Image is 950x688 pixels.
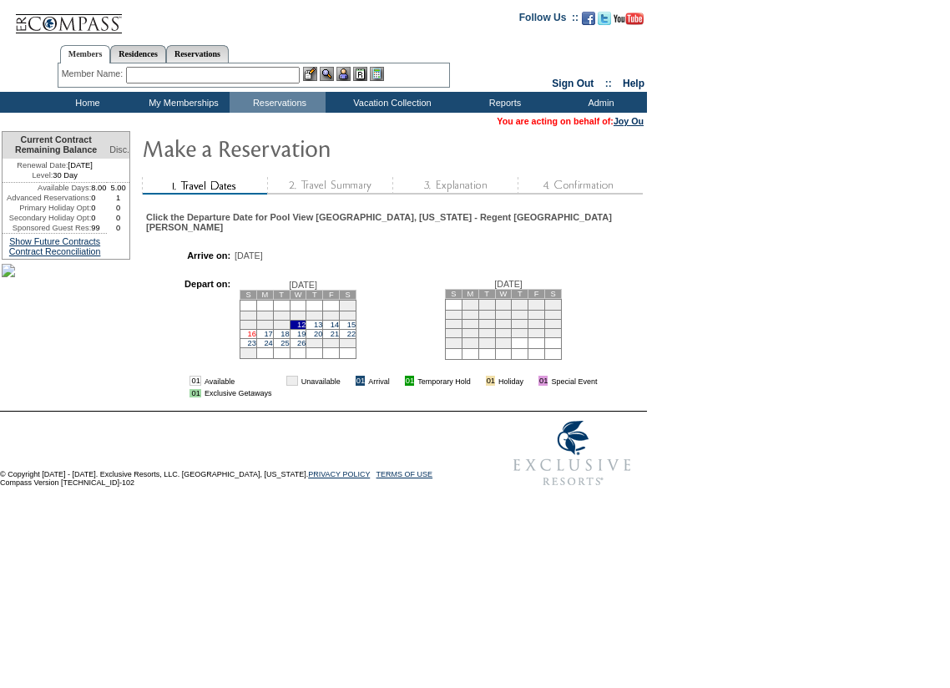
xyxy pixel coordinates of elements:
[519,10,579,30] td: Follow Us ::
[495,328,512,337] td: 24
[340,290,356,299] td: S
[368,376,390,386] td: Arrival
[306,311,323,320] td: 6
[290,311,306,320] td: 5
[142,177,267,195] img: step1_state2.gif
[275,377,283,385] img: i.gif
[3,159,107,170] td: [DATE]
[446,289,462,298] td: S
[495,310,512,319] td: 10
[17,160,68,170] span: Renewal Date:
[91,183,107,193] td: 8.00
[331,330,339,338] a: 21
[462,310,478,319] td: 8
[462,319,478,328] td: 15
[497,116,644,126] span: You are acting on behalf of:
[60,45,111,63] a: Members
[297,330,306,338] a: 19
[107,203,129,213] td: 0
[528,289,545,298] td: F
[240,320,257,329] td: 9
[314,330,322,338] a: 20
[527,377,535,385] img: i.gif
[134,92,230,113] td: My Memberships
[91,223,107,233] td: 99
[290,320,306,329] td: 12
[340,311,356,320] td: 8
[512,289,528,298] td: T
[306,338,323,347] td: 27
[462,337,478,348] td: 29
[280,339,289,347] a: 25
[91,203,107,213] td: 0
[308,470,370,478] a: PRIVACY POLICY
[91,213,107,223] td: 0
[290,290,306,299] td: W
[478,310,495,319] td: 9
[446,328,462,337] td: 21
[478,337,495,348] td: 30
[9,236,100,246] a: Show Future Contracts
[289,280,317,290] span: [DATE]
[605,78,612,89] span: ::
[494,279,523,289] span: [DATE]
[32,170,53,180] span: Level:
[154,250,230,261] td: Arrive on:
[3,183,91,193] td: Available Days:
[3,203,91,213] td: Primary Holiday Opt:
[264,339,272,347] a: 24
[297,339,306,347] a: 26
[3,132,107,159] td: Current Contract Remaining Balance
[405,376,414,386] td: 01
[478,328,495,337] td: 23
[486,376,495,386] td: 01
[3,193,91,203] td: Advanced Reservations:
[230,92,326,113] td: Reservations
[146,212,641,232] div: Click the Departure Date for Pool View [GEOGRAPHIC_DATA], [US_STATE] - Regent [GEOGRAPHIC_DATA][P...
[109,144,129,154] span: Disc.
[91,193,107,203] td: 0
[336,67,351,81] img: Impersonate
[189,376,200,386] td: 01
[3,170,107,183] td: 30 Day
[538,376,548,386] td: 01
[110,45,166,63] a: Residences
[314,321,322,329] a: 13
[498,376,523,386] td: Holiday
[376,470,433,478] a: TERMS OF USE
[552,78,594,89] a: Sign Out
[248,330,256,338] a: 16
[62,67,126,81] div: Member Name:
[320,67,334,81] img: View
[9,246,101,256] a: Contract Reconciliation
[38,92,134,113] td: Home
[512,328,528,337] td: 25
[392,177,518,195] img: step3_state1.gif
[347,321,356,329] a: 15
[107,213,129,223] td: 0
[331,321,339,329] a: 14
[356,376,365,386] td: 01
[286,376,297,386] td: 01
[512,319,528,328] td: 18
[446,310,462,319] td: 7
[344,377,352,385] img: i.gif
[598,17,611,27] a: Follow us on Twitter
[370,67,384,81] img: b_calculator.gif
[512,299,528,310] td: 4
[340,300,356,311] td: 1
[614,116,644,126] a: Joy Ou
[551,92,647,113] td: Admin
[256,320,273,329] td: 10
[306,290,323,299] td: T
[240,290,257,299] td: S
[3,223,91,233] td: Sponsored Guest Res:
[280,330,289,338] a: 18
[205,389,272,397] td: Exclusive Getaways
[478,289,495,298] td: T
[264,330,272,338] a: 17
[107,183,129,193] td: 5.00
[462,328,478,337] td: 22
[545,328,562,337] td: 27
[495,299,512,310] td: 3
